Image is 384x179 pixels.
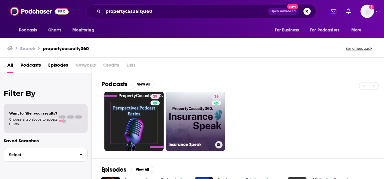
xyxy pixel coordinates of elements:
h2: Episodes [101,166,126,174]
button: View All [132,81,154,88]
span: New [287,4,298,9]
button: Open AdvancedNew [268,8,299,15]
img: User Profile [360,5,374,18]
span: Monitoring [72,26,94,35]
input: Search podcasts, credits, & more... [103,6,268,16]
h2: Filter By [4,89,88,98]
span: For Podcasters [310,26,339,35]
button: View All [131,166,153,173]
h3: Insurance Speak [168,142,213,147]
a: 39 [150,94,160,99]
span: Want to filter your results? [9,111,57,115]
img: Podchaser - Follow, Share and Rate Podcasts [10,5,69,17]
div: Search podcasts, credits, & more... [86,4,316,18]
span: More [351,26,362,35]
h3: propertycasualty360 [43,46,89,51]
button: open menu [270,24,306,36]
a: Podcasts [20,60,41,73]
a: 35Insurance Speak [166,92,225,151]
span: 35 [214,94,219,100]
a: Show notifications dropdown [328,6,339,16]
a: 39 [104,92,164,151]
span: Podcasts [19,26,37,35]
span: Logged in as aridings [360,5,374,18]
span: 39 [153,94,157,100]
h2: Podcasts [101,80,128,88]
span: For Business [275,26,299,35]
span: Select [4,153,74,157]
span: Networks [75,60,96,73]
button: open menu [306,24,348,36]
a: Episodes [48,60,68,73]
span: Charts [48,26,61,35]
h3: Search [20,46,35,51]
p: Saved Searches [4,138,88,144]
a: All [7,60,13,73]
button: open menu [347,24,369,36]
button: Send feedback [344,46,374,51]
a: PodcastsView All [101,80,154,88]
span: Open Advanced [270,10,296,13]
a: Charts [44,24,65,36]
button: Select [4,148,88,162]
span: Lists [126,60,136,73]
span: Choose a tab above to access filters. [9,117,57,126]
svg: Add a profile image [369,5,374,9]
button: open menu [68,24,102,36]
a: Show notifications dropdown [344,6,353,16]
button: Show profile menu [360,5,374,18]
a: EpisodesView All [101,166,153,174]
span: Credits [103,60,119,73]
a: 35 [212,94,221,99]
button: open menu [15,24,45,36]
